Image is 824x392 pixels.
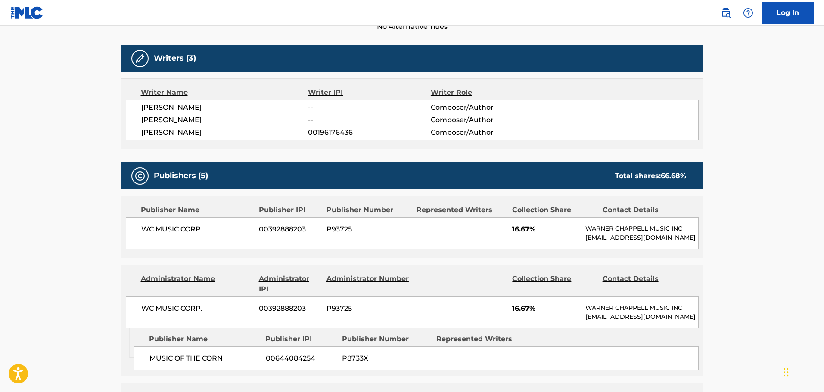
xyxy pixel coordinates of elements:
span: P93725 [326,303,410,314]
div: Collection Share [512,205,596,215]
div: Publisher IPI [265,334,336,344]
img: Publishers [135,171,145,181]
div: Represented Writers [436,334,524,344]
span: Composer/Author [431,127,542,138]
span: 66.68 % [661,172,686,180]
div: Total shares: [615,171,686,181]
div: Collection Share [512,274,596,294]
span: -- [308,102,430,113]
span: 16.67% [512,224,579,235]
img: help [743,8,753,18]
span: P8733X [342,353,430,364]
span: 00196176436 [308,127,430,138]
p: [EMAIL_ADDRESS][DOMAIN_NAME] [585,312,698,321]
div: Writer IPI [308,87,431,98]
span: WC MUSIC CORP. [141,224,253,235]
div: Administrator Name [141,274,252,294]
div: Help [740,4,757,22]
span: 00392888203 [259,224,320,235]
span: [PERSON_NAME] [141,115,308,125]
div: Drag [784,359,789,385]
img: search [721,8,731,18]
p: WARNER CHAPPELL MUSIC INC [585,303,698,312]
div: Contact Details [603,274,686,294]
span: [PERSON_NAME] [141,102,308,113]
span: [PERSON_NAME] [141,127,308,138]
h5: Writers (3) [154,53,196,63]
span: Composer/Author [431,102,542,113]
p: WARNER CHAPPELL MUSIC INC [585,224,698,233]
h5: Publishers (5) [154,171,208,181]
iframe: Chat Widget [781,351,824,392]
span: P93725 [326,224,410,235]
div: Publisher Number [326,205,410,215]
p: [EMAIL_ADDRESS][DOMAIN_NAME] [585,233,698,242]
div: Publisher IPI [259,205,320,215]
div: Writer Name [141,87,308,98]
span: 00392888203 [259,303,320,314]
div: Writer Role [431,87,542,98]
div: Administrator IPI [259,274,320,294]
span: -- [308,115,430,125]
span: No Alternative Titles [121,22,703,32]
img: Writers [135,53,145,64]
span: 00644084254 [266,353,336,364]
a: Log In [762,2,814,24]
div: Publisher Name [141,205,252,215]
div: Publisher Number [342,334,430,344]
span: Composer/Author [431,115,542,125]
a: Public Search [717,4,734,22]
span: MUSIC OF THE CORN [149,353,259,364]
div: Administrator Number [326,274,410,294]
div: Represented Writers [417,205,506,215]
div: Publisher Name [149,334,259,344]
div: Contact Details [603,205,686,215]
img: MLC Logo [10,6,44,19]
span: WC MUSIC CORP. [141,303,253,314]
span: 16.67% [512,303,579,314]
